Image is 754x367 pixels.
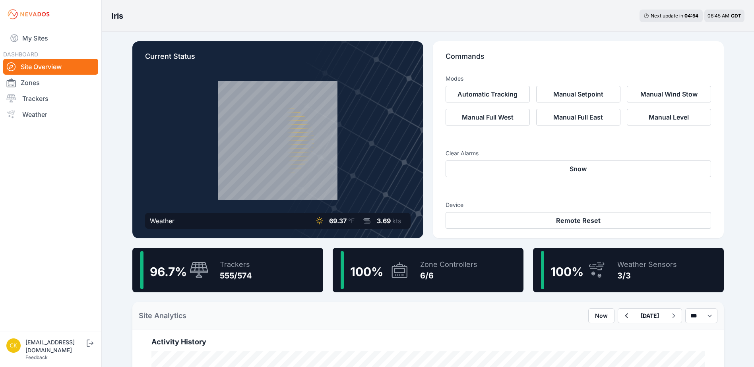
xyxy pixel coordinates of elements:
[3,51,38,58] span: DASHBOARD
[446,149,711,157] h3: Clear Alarms
[150,265,187,279] span: 96.7 %
[446,201,711,209] h3: Device
[536,109,620,126] button: Manual Full East
[731,13,741,19] span: CDT
[651,13,683,19] span: Next update in
[132,248,323,292] a: 96.7%Trackers555/574
[3,59,98,75] a: Site Overview
[25,354,48,360] a: Feedback
[25,338,85,354] div: [EMAIL_ADDRESS][DOMAIN_NAME]
[446,109,530,126] button: Manual Full West
[145,51,411,68] p: Current Status
[111,10,123,21] h3: Iris
[627,86,711,102] button: Manual Wind Stow
[3,106,98,122] a: Weather
[139,310,186,321] h2: Site Analytics
[684,13,699,19] div: 04 : 54
[446,160,711,177] button: Snow
[392,217,401,225] span: kts
[550,265,583,279] span: 100 %
[151,336,705,348] h2: Activity History
[150,216,174,226] div: Weather
[617,270,677,281] div: 3/3
[220,270,252,281] div: 555/574
[333,248,523,292] a: 100%Zone Controllers6/6
[446,75,463,83] h3: Modes
[420,259,477,270] div: Zone Controllers
[627,109,711,126] button: Manual Level
[6,8,51,21] img: Nevados
[3,91,98,106] a: Trackers
[3,75,98,91] a: Zones
[348,217,355,225] span: °F
[446,86,530,102] button: Automatic Tracking
[377,217,391,225] span: 3.69
[536,86,620,102] button: Manual Setpoint
[446,51,711,68] p: Commands
[329,217,347,225] span: 69.37
[617,259,677,270] div: Weather Sensors
[111,6,123,26] nav: Breadcrumb
[446,212,711,229] button: Remote Reset
[220,259,252,270] div: Trackers
[420,270,477,281] div: 6/6
[350,265,383,279] span: 100 %
[533,248,724,292] a: 100%Weather Sensors3/3
[634,309,665,323] button: [DATE]
[3,29,98,48] a: My Sites
[6,338,21,353] img: ckent@prim.com
[707,13,729,19] span: 06:45 AM
[588,308,614,323] button: Now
